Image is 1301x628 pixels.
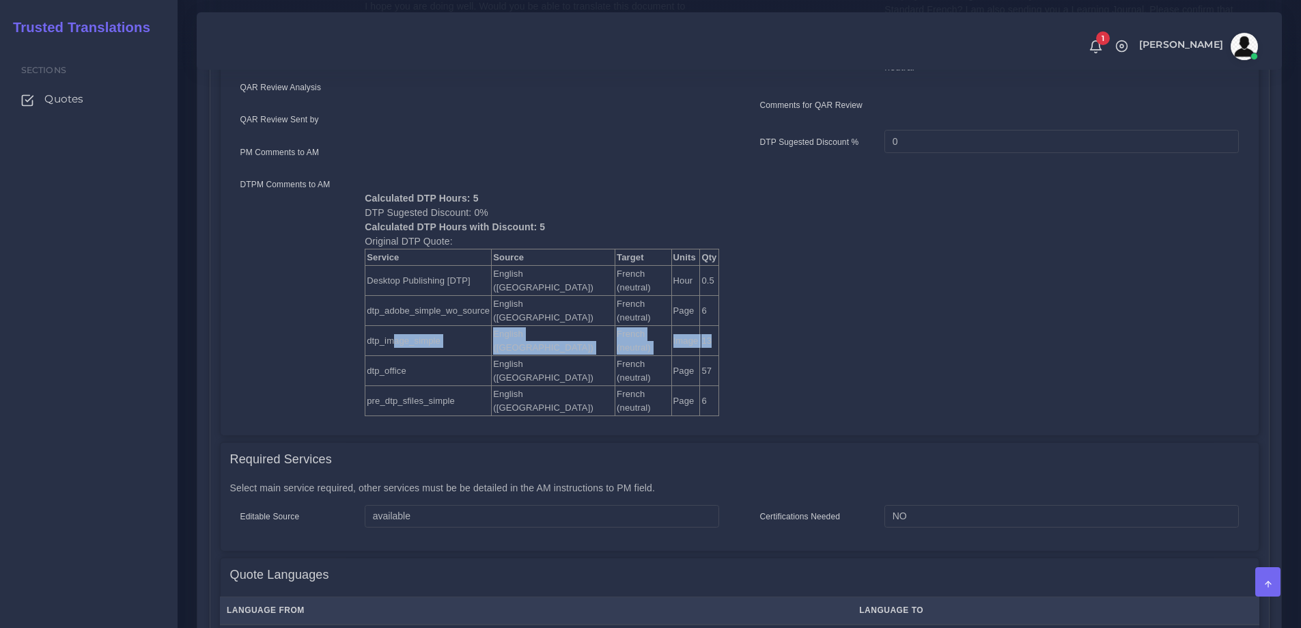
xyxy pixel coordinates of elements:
img: avatar [1231,33,1258,60]
td: pre_dtp_sfiles_simple [365,386,492,416]
td: 0.5 [700,266,718,296]
a: Quotes [10,85,167,113]
th: Service [365,249,492,266]
td: Hour [671,266,700,296]
td: Page [671,296,700,326]
td: English ([GEOGRAPHIC_DATA]) [492,296,615,326]
h4: Quote Languages [230,568,329,583]
td: English ([GEOGRAPHIC_DATA]) [492,266,615,296]
td: dtp_adobe_simple_wo_source [365,296,492,326]
td: English ([GEOGRAPHIC_DATA]) [492,356,615,386]
td: Desktop Publishing [DTP] [365,266,492,296]
label: DTP Sugested Discount % [760,136,859,148]
h2: Trusted Translations [3,19,150,36]
label: QAR Review Analysis [240,81,322,94]
td: dtp_image_simple [365,326,492,356]
td: French (neutral) [615,326,671,356]
a: [PERSON_NAME]avatar [1132,33,1263,60]
h4: Required Services [230,452,332,467]
a: Trusted Translations [3,16,150,39]
span: 1 [1096,31,1110,45]
td: Page [671,356,700,386]
label: PM Comments to AM [240,146,320,159]
a: 1 [1084,39,1108,54]
td: Image [671,326,700,356]
span: [PERSON_NAME] [1139,40,1223,49]
td: 6 [700,386,718,416]
td: English ([GEOGRAPHIC_DATA]) [492,386,615,416]
label: QAR Review Sent by [240,113,319,126]
td: 57 [700,356,718,386]
div: DTP Sugested Discount: 0% Original DTP Quote: [354,177,729,417]
span: Sections [21,65,66,75]
td: dtp_office [365,356,492,386]
td: English ([GEOGRAPHIC_DATA]) [492,326,615,356]
th: Source [492,249,615,266]
td: French (neutral) [615,296,671,326]
td: 6 [700,296,718,326]
label: DTPM Comments to AM [240,178,331,191]
th: Units [671,249,700,266]
b: Calculated DTP Hours: 5 [365,193,478,204]
th: Qty [700,249,718,266]
td: Page [671,386,700,416]
td: French (neutral) [615,266,671,296]
td: 13 [700,326,718,356]
p: Select main service required, other services must be be detailed in the AM instructions to PM field. [230,481,1249,495]
label: Certifications Needed [760,510,841,523]
td: French (neutral) [615,386,671,416]
th: Language From [220,597,852,625]
th: Target [615,249,671,266]
label: Editable Source [240,510,300,523]
th: Language To [852,597,1191,625]
td: French (neutral) [615,356,671,386]
label: Comments for QAR Review [760,99,863,111]
span: Quotes [44,92,83,107]
b: Calculated DTP Hours with Discount: 5 [365,221,545,232]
